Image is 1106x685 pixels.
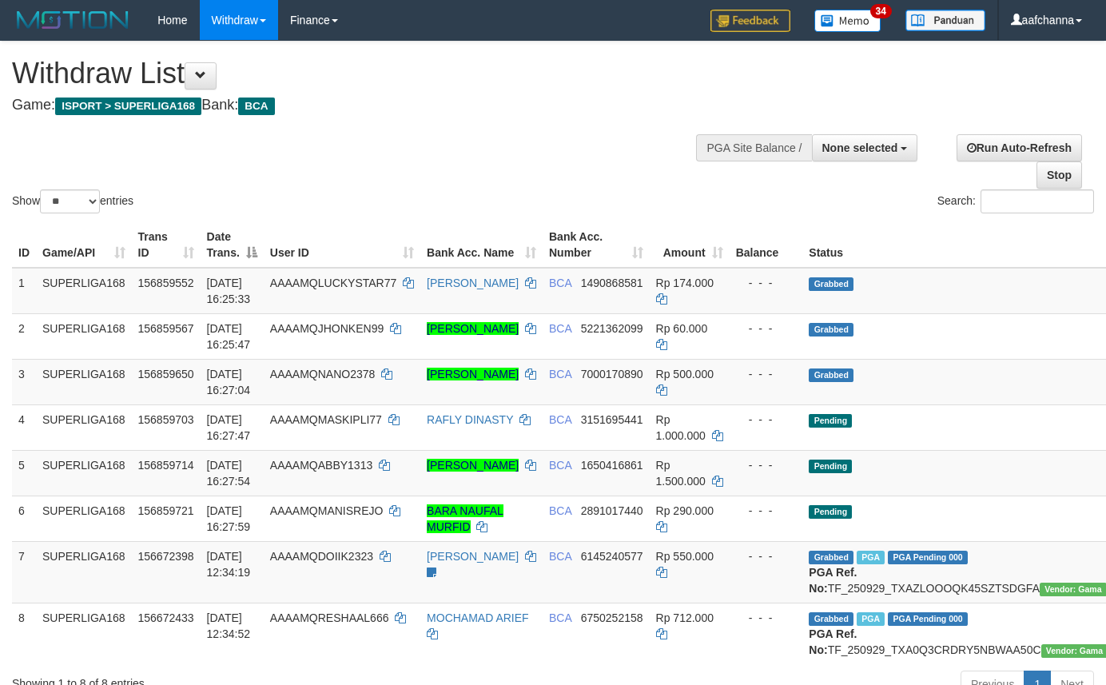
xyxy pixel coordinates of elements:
label: Search: [937,189,1094,213]
span: [DATE] 12:34:19 [207,550,251,579]
span: BCA [549,550,571,563]
span: Marked by aafsoycanthlai [857,551,885,564]
td: SUPERLIGA168 [36,313,132,359]
td: SUPERLIGA168 [36,496,132,541]
span: Copy 7000170890 to clipboard [581,368,643,380]
span: Rp 550.000 [656,550,714,563]
span: 156859714 [138,459,194,472]
span: [DATE] 12:34:52 [207,611,251,640]
th: Bank Acc. Number: activate to sort column ascending [543,222,650,268]
img: Button%20Memo.svg [814,10,881,32]
img: panduan.png [905,10,985,31]
span: AAAAMQNANO2378 [270,368,376,380]
b: PGA Ref. No: [809,627,857,656]
td: SUPERLIGA168 [36,450,132,496]
span: BCA [549,611,571,624]
span: [DATE] 16:27:47 [207,413,251,442]
span: Pending [809,414,852,428]
td: 3 [12,359,36,404]
button: None selected [812,134,918,161]
a: MOCHAMAD ARIEF [427,611,529,624]
span: [DATE] 16:27:54 [207,459,251,488]
span: BCA [549,277,571,289]
span: PGA Pending [888,612,968,626]
span: Grabbed [809,612,853,626]
h4: Game: Bank: [12,98,722,114]
input: Search: [981,189,1094,213]
h1: Withdraw List [12,58,722,90]
span: Rp 174.000 [656,277,714,289]
div: - - - [736,548,797,564]
span: 34 [870,4,892,18]
th: Trans ID: activate to sort column ascending [132,222,201,268]
span: Grabbed [809,277,853,291]
span: [DATE] 16:25:47 [207,322,251,351]
span: 156859721 [138,504,194,517]
img: MOTION_logo.png [12,8,133,32]
td: 5 [12,450,36,496]
span: Rp 712.000 [656,611,714,624]
th: ID [12,222,36,268]
td: SUPERLIGA168 [36,359,132,404]
span: Pending [809,460,852,473]
span: [DATE] 16:25:33 [207,277,251,305]
span: Pending [809,505,852,519]
span: Copy 2891017440 to clipboard [581,504,643,517]
span: BCA [238,98,274,115]
span: BCA [549,504,571,517]
span: Grabbed [809,368,853,382]
span: 156859703 [138,413,194,426]
td: 7 [12,541,36,603]
span: Rp 60.000 [656,322,708,335]
a: [PERSON_NAME] [427,550,519,563]
select: Showentries [40,189,100,213]
td: SUPERLIGA168 [36,404,132,450]
a: BARA NAUFAL MURFID [427,504,503,533]
span: Grabbed [809,323,853,337]
span: AAAAMQLUCKYSTAR77 [270,277,396,289]
td: SUPERLIGA168 [36,268,132,314]
span: Copy 1490868581 to clipboard [581,277,643,289]
span: [DATE] 16:27:59 [207,504,251,533]
span: 156859552 [138,277,194,289]
th: Game/API: activate to sort column ascending [36,222,132,268]
span: BCA [549,322,571,335]
span: None selected [822,141,898,154]
a: [PERSON_NAME] [427,322,519,335]
span: Copy 6750252158 to clipboard [581,611,643,624]
a: [PERSON_NAME] [427,277,519,289]
div: - - - [736,457,797,473]
span: 156672398 [138,550,194,563]
td: 8 [12,603,36,664]
td: 6 [12,496,36,541]
span: Copy 5221362099 to clipboard [581,322,643,335]
span: Copy 6145240577 to clipboard [581,550,643,563]
th: Balance [730,222,803,268]
span: 156859567 [138,322,194,335]
a: Stop [1036,161,1082,189]
span: [DATE] 16:27:04 [207,368,251,396]
a: [PERSON_NAME] [427,368,519,380]
td: 1 [12,268,36,314]
a: [PERSON_NAME] [427,459,519,472]
span: 156859650 [138,368,194,380]
span: Rp 1.500.000 [656,459,706,488]
span: AAAAMQRESHAAL666 [270,611,389,624]
img: Feedback.jpg [710,10,790,32]
div: - - - [736,610,797,626]
div: - - - [736,366,797,382]
span: AAAAMQJHONKEN99 [270,322,384,335]
td: 2 [12,313,36,359]
span: BCA [549,413,571,426]
span: Marked by aafsoycanthlai [857,612,885,626]
span: AAAAMQMANISREJO [270,504,384,517]
td: 4 [12,404,36,450]
div: PGA Site Balance / [696,134,811,161]
th: User ID: activate to sort column ascending [264,222,420,268]
label: Show entries [12,189,133,213]
div: - - - [736,412,797,428]
span: BCA [549,459,571,472]
span: PGA Pending [888,551,968,564]
div: - - - [736,321,797,337]
span: Copy 1650416861 to clipboard [581,459,643,472]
